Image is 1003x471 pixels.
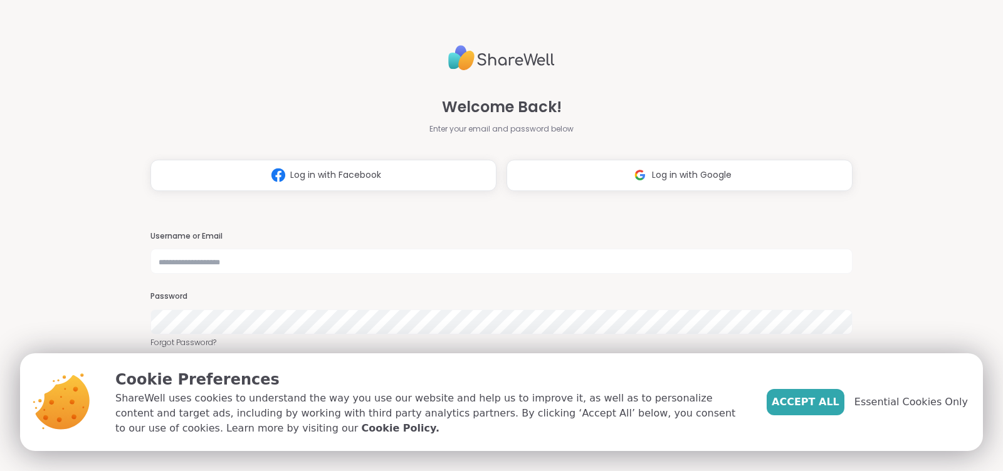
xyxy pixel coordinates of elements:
img: ShareWell Logomark [628,163,652,187]
button: Log in with Facebook [150,160,496,191]
a: Forgot Password? [150,337,853,348]
span: Log in with Google [652,168,732,182]
span: Accept All [772,395,839,410]
button: Log in with Google [507,160,853,191]
h3: Username or Email [150,231,853,242]
button: Accept All [767,389,844,415]
span: Welcome Back! [442,96,562,118]
span: Enter your email and password below [429,123,574,135]
h3: Password [150,291,853,302]
p: ShareWell uses cookies to understand the way you use our website and help us to improve it, as we... [115,391,747,436]
a: Cookie Policy. [362,421,439,436]
span: Log in with Facebook [290,168,381,182]
img: ShareWell Logomark [266,163,290,187]
span: Essential Cookies Only [854,395,968,410]
p: Cookie Preferences [115,368,747,391]
img: ShareWell Logo [448,40,555,76]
